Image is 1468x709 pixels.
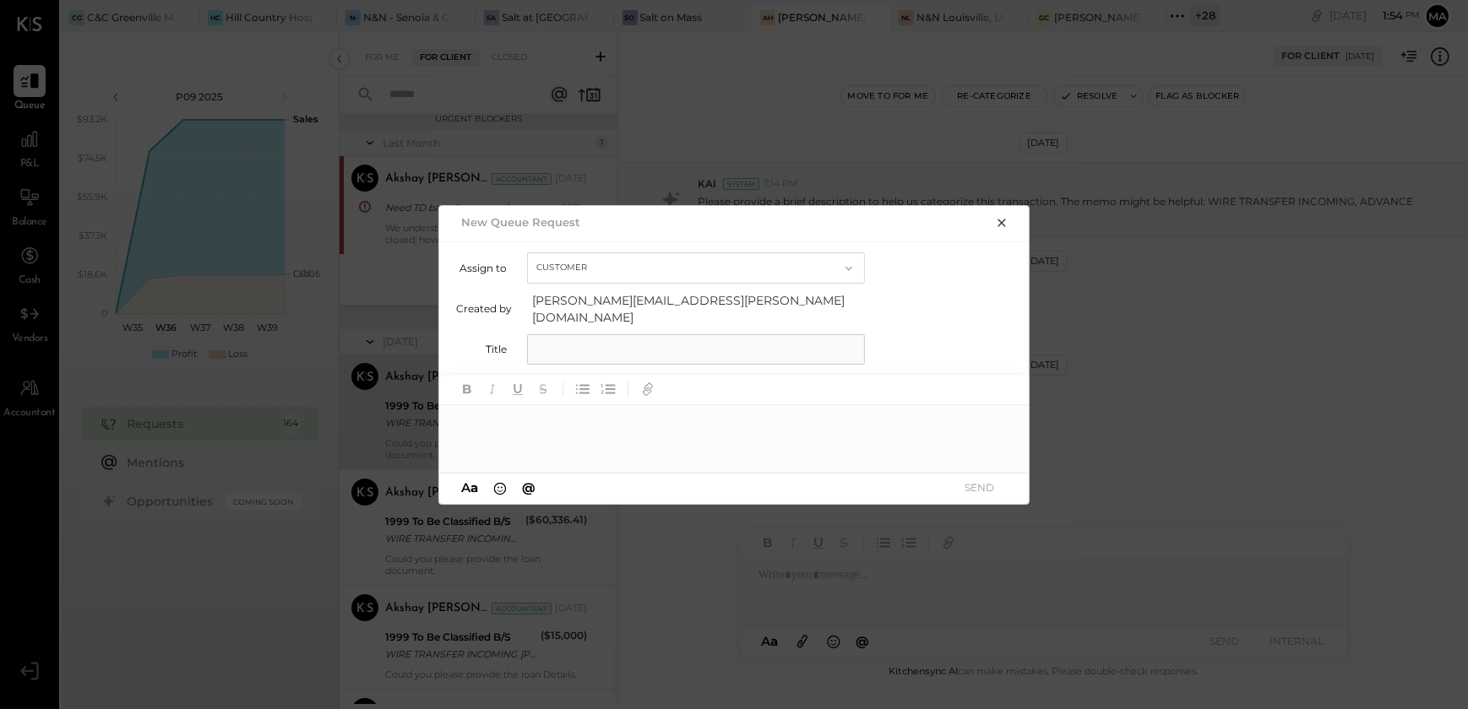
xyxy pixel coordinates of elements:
[532,378,554,400] button: Strikethrough
[946,476,1014,499] button: SEND
[456,479,483,497] button: Aa
[481,378,503,400] button: Italic
[456,262,507,274] label: Assign to
[517,479,541,497] button: @
[456,302,512,315] label: Created by
[637,378,659,400] button: Add URL
[532,292,870,326] span: [PERSON_NAME][EMAIL_ADDRESS][PERSON_NAME][DOMAIN_NAME]
[572,378,594,400] button: Unordered List
[507,378,529,400] button: Underline
[456,378,478,400] button: Bold
[597,378,619,400] button: Ordered List
[456,343,507,355] label: Title
[470,479,478,495] span: a
[527,252,865,284] button: Customer
[522,479,536,495] span: @
[461,215,580,229] h2: New Queue Request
